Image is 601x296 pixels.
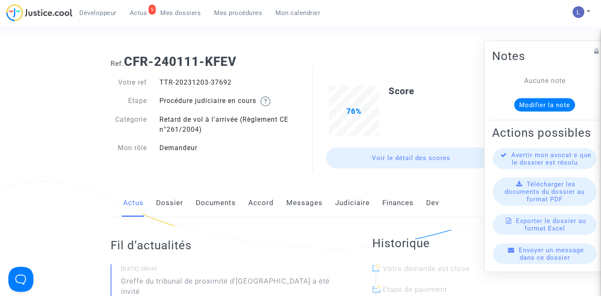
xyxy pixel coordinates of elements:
div: Procédure judiciaire en cours [153,96,300,106]
div: Aucune note [505,76,585,86]
a: Mes procédures [207,7,269,19]
img: AATXAJzI13CaqkJmx-MOQUbNyDE09GJ9dorwRvFSQZdH=s96-c [573,6,584,18]
a: Finances [382,189,414,217]
span: Mon calendrier [275,9,320,17]
span: Votre demande est close [383,264,470,273]
div: Demandeur [153,143,300,153]
a: Accord [248,189,274,217]
button: Modifier la note [514,98,575,112]
b: Score [389,86,414,96]
span: Mes procédures [214,9,262,17]
div: Mon rôle [104,143,154,153]
a: Mes dossiers [154,7,207,19]
small: [DATE] 08h45 [121,265,339,276]
span: Ref. [111,60,124,68]
a: Actus [123,189,144,217]
img: help.svg [260,96,270,106]
div: Catégorie [104,115,154,135]
h2: Actions possibles [492,125,597,140]
a: Messages [286,189,323,217]
span: Développeur [79,9,116,17]
a: Mon calendrier [269,7,327,19]
span: Avertir mon avocat·e que le dossier est résolu [511,151,591,166]
div: Etape [104,96,154,106]
a: Documents [196,189,236,217]
span: 76% [346,107,361,115]
a: Judiciaire [335,189,370,217]
div: 5 [149,5,156,15]
a: Dev [426,189,439,217]
div: Votre ref [104,78,154,88]
h2: Fil d’actualités [111,238,339,253]
img: jc-logo.svg [6,4,73,21]
div: Retard de vol à l'arrivée (Règlement CE n°261/2004) [153,115,300,135]
h2: Notes [492,49,597,63]
span: Actus [130,9,147,17]
span: Exporter le dossier au format Excel [516,217,586,232]
b: CFR-240111-KFEV [124,54,237,69]
span: Télécharger les documents du dossier au format PDF [505,181,585,203]
span: Envoyer un message dans ce dossier [519,246,584,261]
span: Mes dossiers [160,9,201,17]
a: Voir le détail des scores [326,148,496,168]
div: TTR-20231203-37692 [153,78,300,88]
iframe: Help Scout Beacon - Open [8,267,33,292]
h2: Historique [372,236,491,251]
a: 5Actus [123,7,154,19]
a: Dossier [156,189,183,217]
a: Développeur [73,7,123,19]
